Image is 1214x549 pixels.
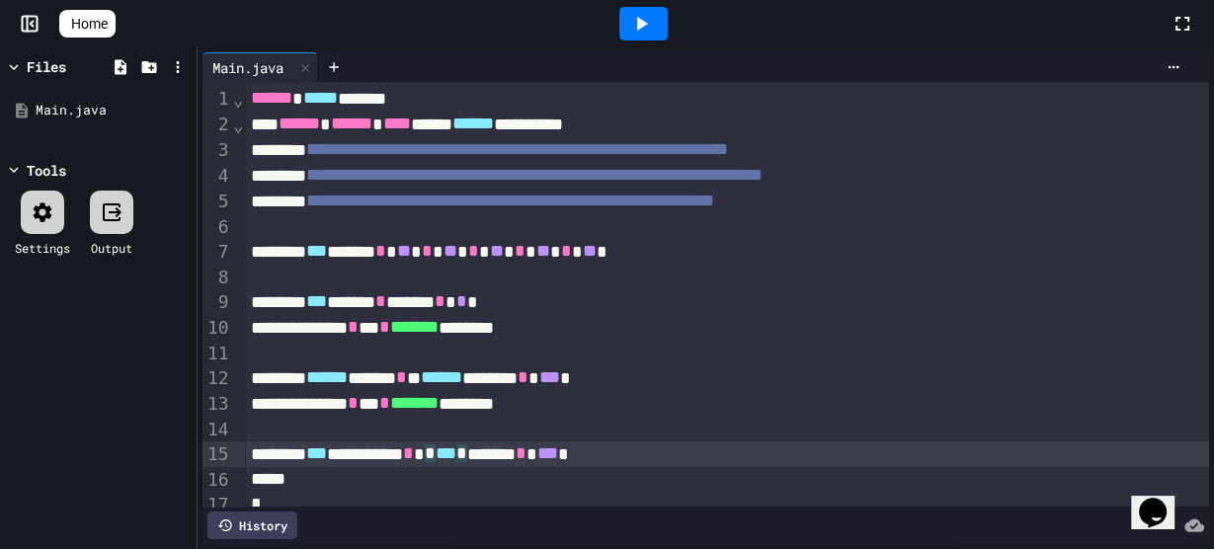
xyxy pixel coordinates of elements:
div: 15 [202,441,232,467]
div: 3 [202,137,232,163]
div: 17 [202,492,232,516]
div: 12 [202,365,232,391]
div: 7 [202,239,232,265]
div: 1 [202,86,232,112]
div: 14 [202,417,232,441]
div: History [207,511,297,539]
div: 16 [202,467,232,492]
a: Home [59,10,116,38]
div: Tools [27,160,66,181]
div: 11 [202,341,232,365]
div: 6 [202,214,232,239]
div: Main.java [36,101,190,120]
div: 5 [202,189,232,214]
div: 13 [202,391,232,417]
div: Files [27,56,66,77]
span: Fold line [232,89,245,110]
div: Main.java [202,52,318,82]
span: Home [71,14,108,34]
div: 10 [202,315,232,341]
div: 2 [202,112,232,137]
div: 9 [202,289,232,315]
iframe: chat widget [1131,470,1194,529]
div: Settings [15,239,70,257]
div: 4 [202,163,232,189]
span: Fold line [232,115,245,135]
div: Output [91,239,132,257]
div: 8 [202,265,232,289]
div: Main.java [202,57,293,78]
